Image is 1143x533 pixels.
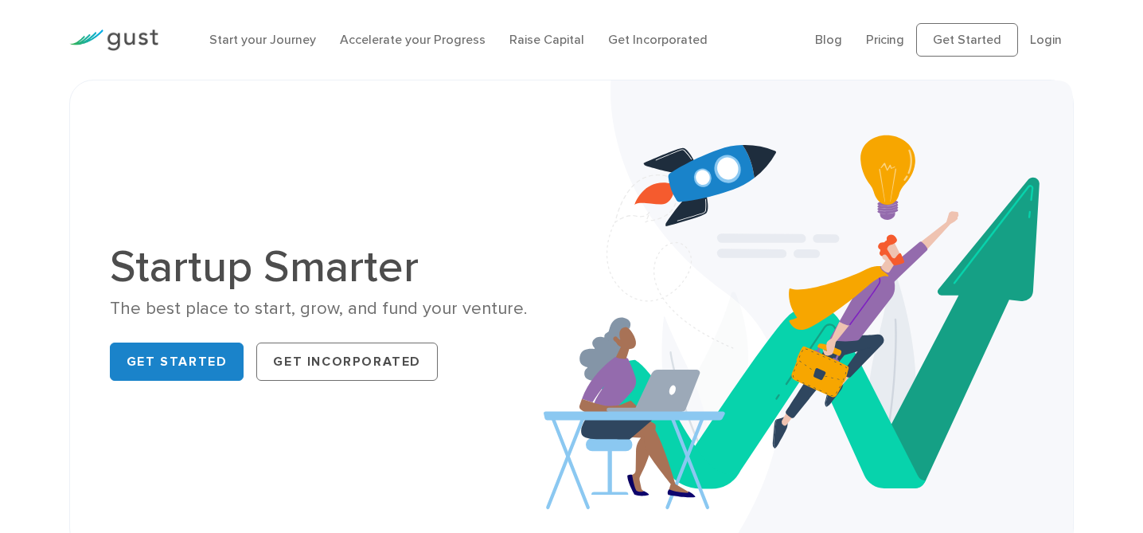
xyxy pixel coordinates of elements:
a: Pricing [866,32,904,47]
a: Raise Capital [509,32,584,47]
a: Start your Journey [209,32,316,47]
a: Login [1030,32,1062,47]
a: Get Started [110,343,244,381]
div: The best place to start, grow, and fund your venture. [110,297,560,320]
a: Get Incorporated [256,343,438,381]
a: Get Started [916,23,1018,57]
a: Blog [815,32,842,47]
h1: Startup Smarter [110,245,560,289]
a: Accelerate your Progress [340,32,486,47]
a: Get Incorporated [608,32,708,47]
img: Gust Logo [69,29,158,51]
